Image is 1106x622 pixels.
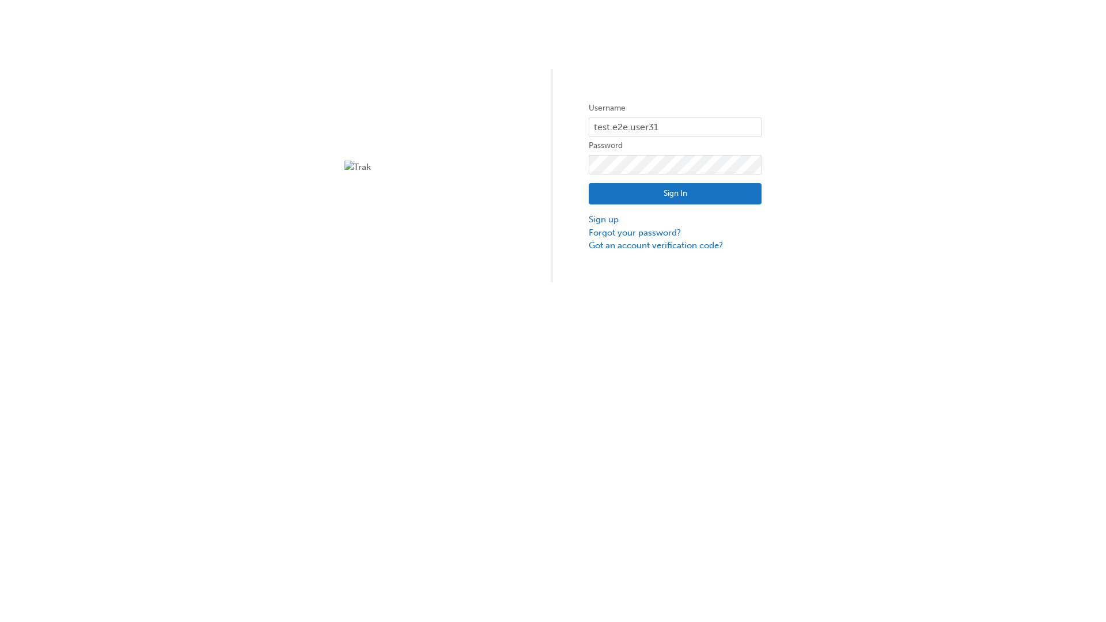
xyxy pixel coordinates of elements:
[589,213,762,226] a: Sign up
[589,183,762,205] button: Sign In
[589,226,762,240] a: Forgot your password?
[344,161,517,174] img: Trak
[589,101,762,115] label: Username
[589,117,762,137] input: Username
[589,239,762,252] a: Got an account verification code?
[589,139,762,153] label: Password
